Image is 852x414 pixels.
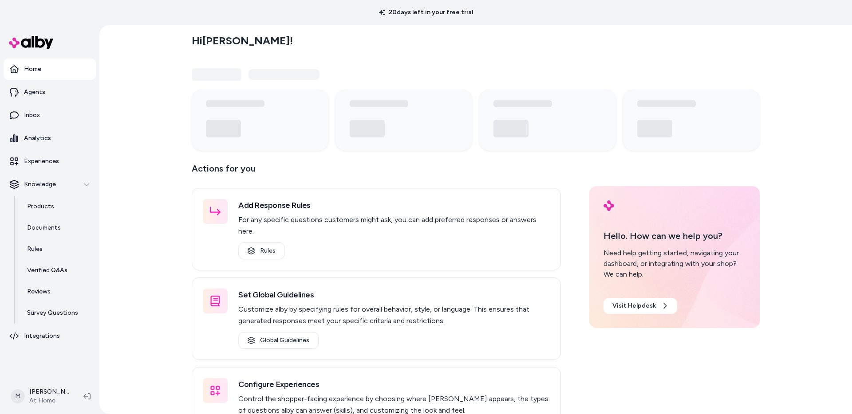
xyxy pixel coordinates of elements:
[18,238,96,260] a: Rules
[29,387,69,396] p: [PERSON_NAME]
[27,223,61,232] p: Documents
[192,161,561,183] p: Actions for you
[24,180,56,189] p: Knowledge
[18,260,96,281] a: Verified Q&As
[27,245,43,254] p: Rules
[4,128,96,149] a: Analytics
[18,217,96,238] a: Documents
[238,378,550,391] h3: Configure Experiences
[4,105,96,126] a: Inbox
[603,298,677,314] a: Visit Helpdesk
[4,151,96,172] a: Experiences
[24,134,51,143] p: Analytics
[24,88,45,97] p: Agents
[374,8,478,17] p: 20 days left in your free trial
[24,111,40,120] p: Inbox
[4,174,96,195] button: Knowledge
[27,266,67,275] p: Verified Q&As
[238,199,550,211] h3: Add Response Rules
[18,302,96,324] a: Survey Questions
[238,242,285,259] a: Rules
[603,229,745,242] p: Hello. How can we help you?
[27,202,54,211] p: Products
[238,304,550,327] p: Customize alby by specifying rules for overall behavior, style, or language. This ensures that ge...
[5,382,76,410] button: M[PERSON_NAME]At Home
[24,157,59,166] p: Experiences
[238,214,550,237] p: For any specific questions customers might ask, you can add preferred responses or answers here.
[192,34,293,47] h2: Hi [PERSON_NAME] !
[603,200,614,211] img: alby Logo
[4,59,96,80] a: Home
[18,281,96,302] a: Reviews
[27,309,78,317] p: Survey Questions
[9,36,53,49] img: alby Logo
[24,65,41,74] p: Home
[4,82,96,103] a: Agents
[238,289,550,301] h3: Set Global Guidelines
[27,287,51,296] p: Reviews
[24,332,60,340] p: Integrations
[4,325,96,347] a: Integrations
[11,389,25,403] span: M
[238,332,319,349] a: Global Guidelines
[603,248,745,280] div: Need help getting started, navigating your dashboard, or integrating with your shop? We can help.
[29,396,69,405] span: At Home
[18,196,96,217] a: Products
